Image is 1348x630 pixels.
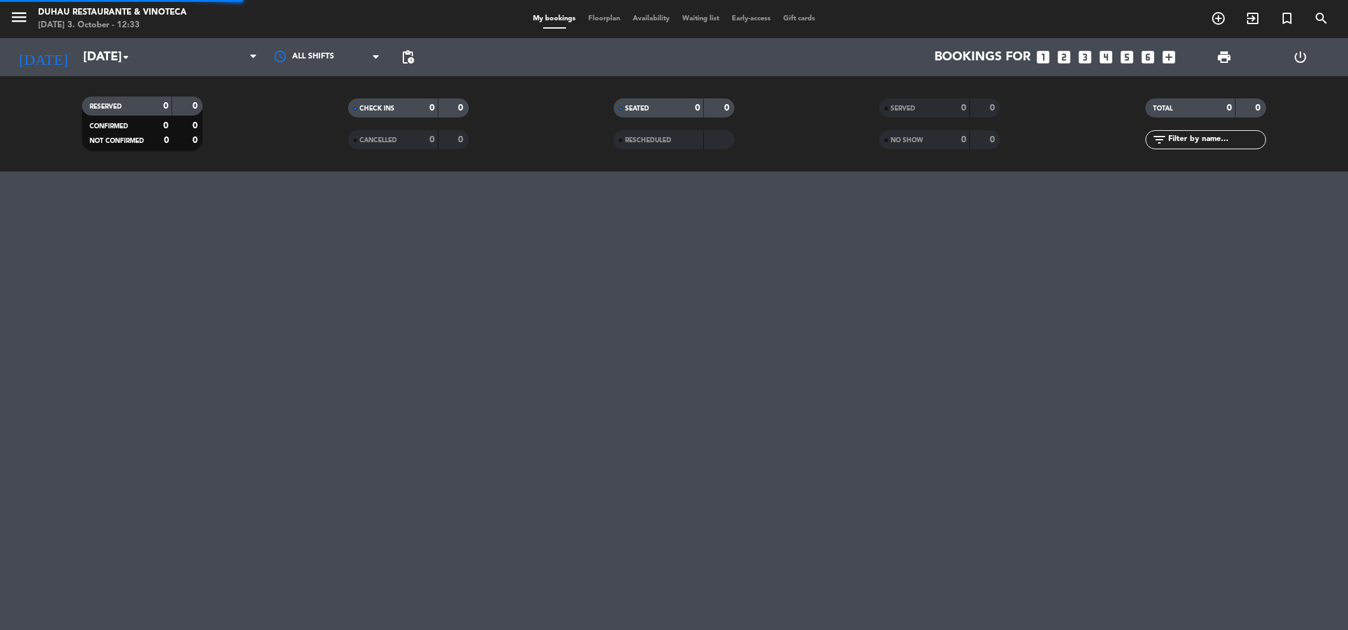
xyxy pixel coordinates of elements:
[891,137,923,144] span: NO SHOW
[676,15,725,22] span: Waiting list
[1152,132,1167,147] i: filter_list
[38,6,187,19] div: Duhau Restaurante & Vinoteca
[163,102,168,111] strong: 0
[90,123,128,130] span: CONFIRMED
[1035,49,1051,65] i: looks_one
[961,104,966,112] strong: 0
[360,137,397,144] span: CANCELLED
[163,121,168,130] strong: 0
[625,137,671,144] span: RESCHEDULED
[458,135,466,144] strong: 0
[777,15,821,22] span: Gift cards
[1211,11,1226,26] i: add_circle_outline
[1279,11,1295,26] i: turned_in_not
[1304,8,1338,29] span: SEARCH
[1293,50,1308,65] i: power_settings_new
[10,8,29,27] i: menu
[961,135,966,144] strong: 0
[527,15,582,22] span: My bookings
[1153,105,1173,112] span: TOTAL
[90,104,122,110] span: RESERVED
[429,104,435,112] strong: 0
[118,50,133,65] i: arrow_drop_down
[1140,49,1156,65] i: looks_6
[1056,49,1072,65] i: looks_two
[625,105,649,112] span: SEATED
[990,135,997,144] strong: 0
[1262,38,1338,76] div: LOG OUT
[360,105,394,112] span: CHECK INS
[1119,49,1135,65] i: looks_5
[582,15,626,22] span: Floorplan
[695,104,700,112] strong: 0
[724,104,732,112] strong: 0
[725,15,777,22] span: Early-access
[1077,49,1093,65] i: looks_3
[1245,11,1260,26] i: exit_to_app
[1217,50,1232,65] span: print
[400,50,415,65] span: pending_actions
[626,15,676,22] span: Availability
[164,136,169,145] strong: 0
[192,121,200,130] strong: 0
[192,136,200,145] strong: 0
[38,19,187,32] div: [DATE] 3. October - 12:33
[90,138,144,144] span: NOT CONFIRMED
[10,43,77,71] i: [DATE]
[891,105,915,112] span: SERVED
[1314,11,1329,26] i: search
[990,104,997,112] strong: 0
[10,8,29,31] button: menu
[192,102,200,111] strong: 0
[1201,8,1236,29] span: BOOK TABLE
[1227,104,1232,112] strong: 0
[1255,104,1263,112] strong: 0
[458,104,466,112] strong: 0
[1167,133,1265,147] input: Filter by name...
[429,135,435,144] strong: 0
[1161,49,1177,65] i: add_box
[1098,49,1114,65] i: looks_4
[1270,8,1304,29] span: Special reservation
[934,50,1030,65] span: Bookings for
